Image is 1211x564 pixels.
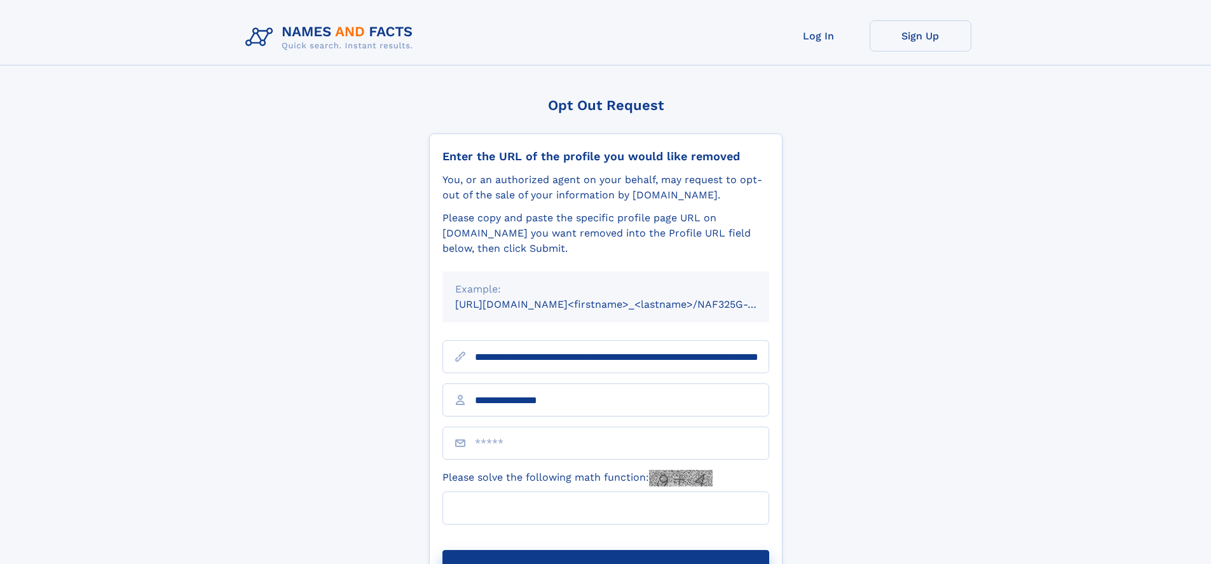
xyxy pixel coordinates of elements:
label: Please solve the following math function: [442,470,713,486]
div: You, or an authorized agent on your behalf, may request to opt-out of the sale of your informatio... [442,172,769,203]
small: [URL][DOMAIN_NAME]<firstname>_<lastname>/NAF325G-xxxxxxxx [455,298,793,310]
div: Please copy and paste the specific profile page URL on [DOMAIN_NAME] you want removed into the Pr... [442,210,769,256]
a: Log In [768,20,870,52]
div: Enter the URL of the profile you would like removed [442,149,769,163]
div: Example: [455,282,756,297]
div: Opt Out Request [429,97,783,113]
a: Sign Up [870,20,971,52]
img: Logo Names and Facts [240,20,423,55]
